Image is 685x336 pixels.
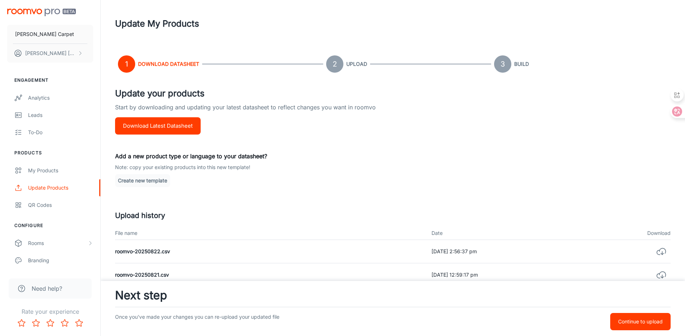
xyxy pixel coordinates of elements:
[115,227,426,240] th: File name
[28,94,93,102] div: Analytics
[333,60,337,68] text: 2
[610,313,671,330] button: Continue to upload
[6,307,95,316] p: Rate your experience
[115,103,671,117] p: Start by downloading and updating your latest datasheet to reflect changes you want in roomvo
[14,316,29,330] button: Rate 1 star
[501,60,505,68] text: 3
[115,174,170,187] button: Create new template
[138,60,199,68] h6: Download Datasheet
[115,263,426,287] td: roomvo-20250821.csv
[115,163,671,171] p: Note: copy your existing products into this new template!
[28,239,87,247] div: Rooms
[115,17,199,30] h1: Update My Products
[115,240,426,263] td: roomvo-20250822.csv
[72,316,86,330] button: Rate 5 star
[115,117,201,135] button: Download Latest Datasheet
[125,60,128,68] text: 1
[7,9,76,16] img: Roomvo PRO Beta
[514,60,529,68] h6: Build
[28,201,93,209] div: QR Codes
[115,152,671,160] p: Add a new product type or language to your datasheet?
[28,167,93,174] div: My Products
[25,49,76,57] p: [PERSON_NAME] [PERSON_NAME]
[590,227,671,240] th: Download
[426,240,590,263] td: [DATE] 2:56:37 pm
[115,87,671,100] h4: Update your products
[346,60,367,68] h6: Upload
[28,256,93,264] div: Branding
[43,316,58,330] button: Rate 3 star
[115,210,671,221] h5: Upload history
[28,111,93,119] div: Leads
[28,184,93,192] div: Update Products
[115,287,671,304] h3: Next step
[32,284,62,293] span: Need help?
[426,263,590,287] td: [DATE] 12:59:17 pm
[58,316,72,330] button: Rate 4 star
[426,227,590,240] th: Date
[15,30,74,38] p: [PERSON_NAME] Carpet
[28,128,93,136] div: To-do
[7,44,93,63] button: [PERSON_NAME] [PERSON_NAME]
[7,25,93,44] button: [PERSON_NAME] Carpet
[115,313,476,330] p: Once you've made your changes you can re-upload your updated file
[29,316,43,330] button: Rate 2 star
[618,318,663,326] p: Continue to upload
